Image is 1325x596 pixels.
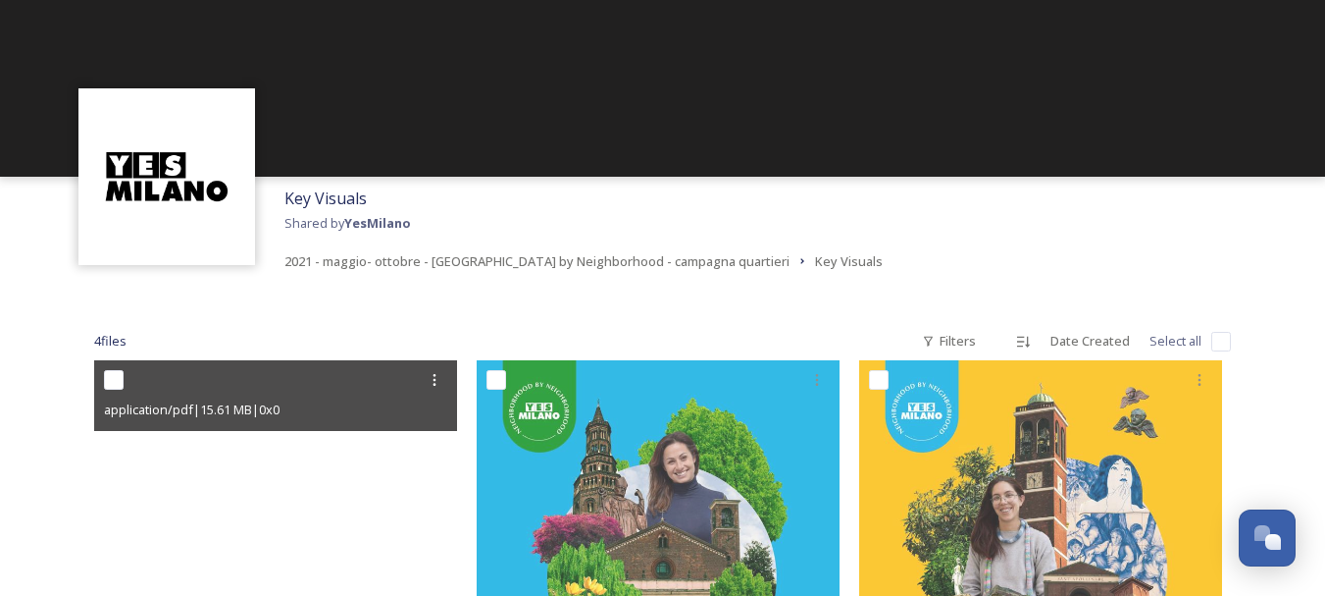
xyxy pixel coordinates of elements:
[1149,332,1201,351] span: Select all
[1239,510,1296,567] button: Open Chat
[1041,322,1140,360] div: Date Created
[815,249,883,273] a: Key Visuals
[912,322,986,360] div: Filters
[284,214,411,232] span: Shared by
[104,401,280,418] span: application/pdf | 15.61 MB | 0 x 0
[284,249,790,273] a: 2021 - maggio- ottobre - [GEOGRAPHIC_DATA] by Neighborhood - campagna quartieri
[344,214,411,232] strong: YesMilano
[284,188,367,209] span: Key Visuals
[815,252,883,270] span: Key Visuals
[88,98,245,255] img: Logo%20YesMilano%40150x.png
[284,252,790,270] span: 2021 - maggio- ottobre - [GEOGRAPHIC_DATA] by Neighborhood - campagna quartieri
[94,332,127,351] span: 4 file s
